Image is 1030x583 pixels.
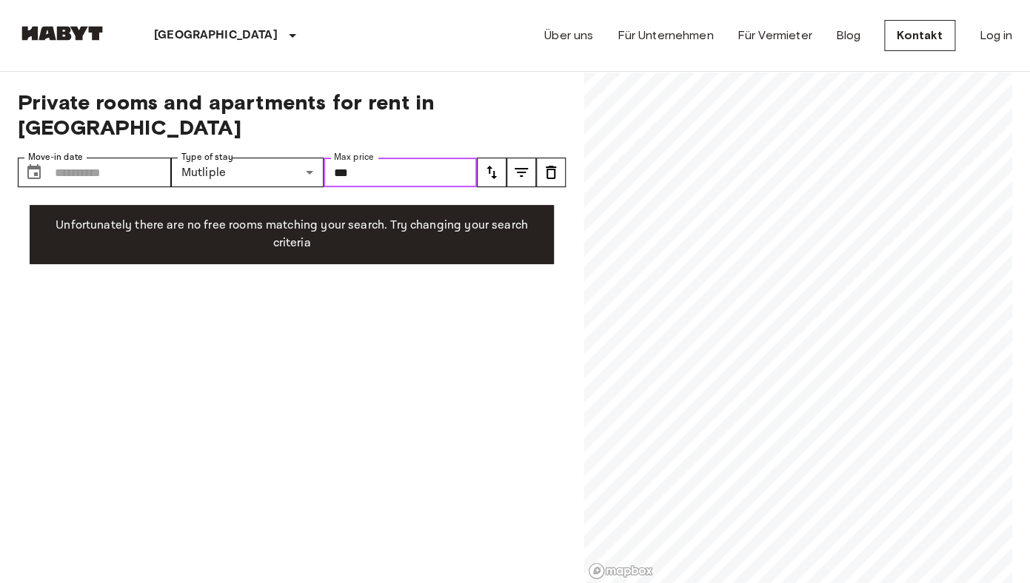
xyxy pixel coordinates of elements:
label: Max price [334,151,374,164]
a: Kontakt [884,20,955,51]
button: Choose date [19,158,49,187]
a: Mapbox logo [588,562,653,579]
img: Habyt [18,26,107,41]
label: Move-in date [28,151,83,164]
button: tune [506,158,536,187]
a: Über uns [544,27,593,44]
label: Type of stay [181,151,233,164]
a: Log in [979,27,1012,44]
p: [GEOGRAPHIC_DATA] [154,27,278,44]
a: Blog [835,27,860,44]
button: tune [477,158,506,187]
button: tune [536,158,566,187]
a: Für Vermieter [737,27,812,44]
span: Private rooms and apartments for rent in [GEOGRAPHIC_DATA] [18,90,566,140]
p: Unfortunately there are no free rooms matching your search. Try changing your search criteria [41,217,542,252]
div: Mutliple [171,158,324,187]
a: Für Unternehmen [617,27,713,44]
